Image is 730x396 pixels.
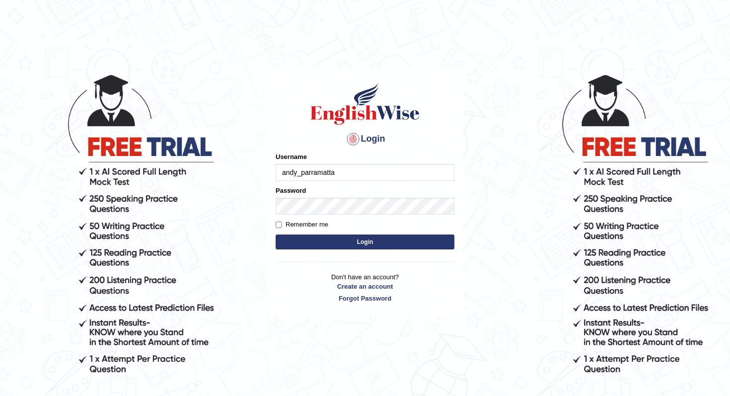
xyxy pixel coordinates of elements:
[276,131,454,147] h4: Login
[276,294,454,303] a: Forgot Password
[308,81,422,126] img: Logo of English Wise sign in for intelligent practice with AI
[276,186,306,195] label: Password
[276,235,454,249] button: Login
[276,222,282,228] input: Remember me
[276,220,328,230] label: Remember me
[276,282,454,291] a: Create an account
[276,272,454,303] p: Don't have an account?
[276,152,307,161] label: Username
